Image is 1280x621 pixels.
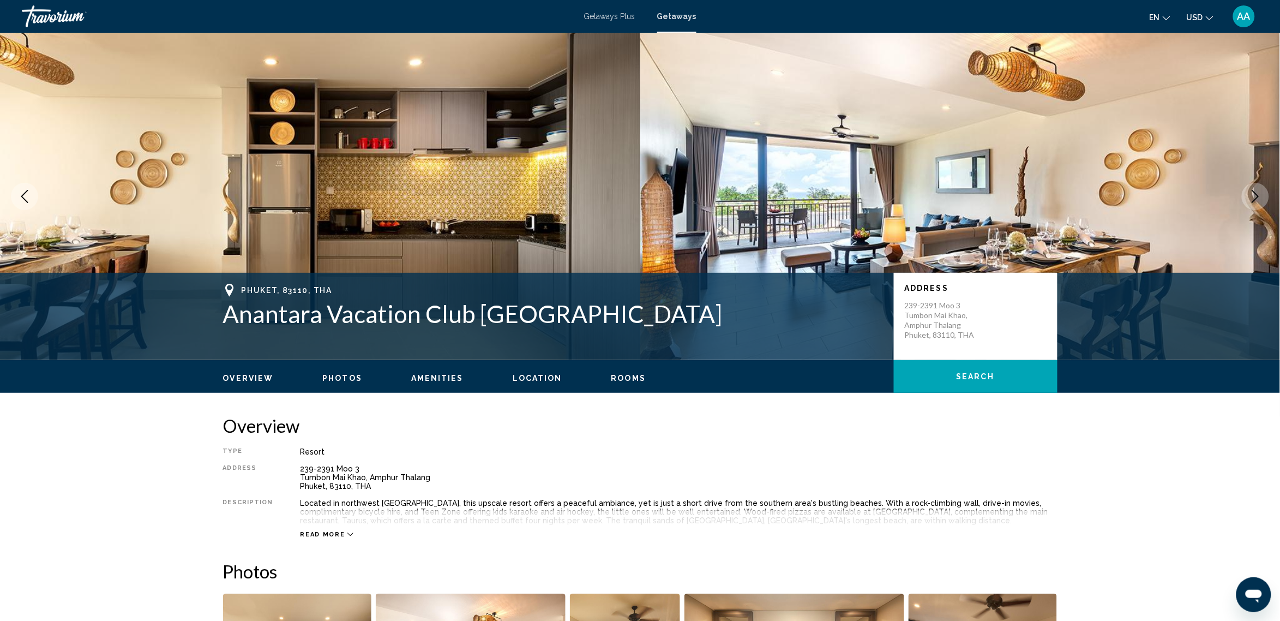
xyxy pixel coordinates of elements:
a: Getaways Plus [584,12,635,21]
span: Read more [301,531,345,538]
div: Type [223,447,273,456]
span: AA [1237,11,1251,22]
p: 239-2391 Moo 3 Tumbon Mai Khao, Amphur Thalang Phuket, 83110, THA [905,301,992,340]
button: Search [894,360,1057,393]
div: Address [223,464,273,491]
h2: Overview [223,415,1057,437]
span: Search [957,373,995,381]
span: Overview [223,374,274,383]
button: Next image [1242,183,1269,210]
button: Amenities [411,373,464,383]
button: Change currency [1187,9,1213,25]
span: Amenities [411,374,464,383]
button: Change language [1150,9,1170,25]
iframe: Button to launch messaging window [1236,577,1271,612]
h1: Anantara Vacation Club [GEOGRAPHIC_DATA] [223,300,883,328]
span: Location [513,374,562,383]
p: Address [905,284,1047,292]
button: Read more [301,530,354,539]
a: Getaways [657,12,696,21]
div: Located in northwest [GEOGRAPHIC_DATA], this upscale resort offers a peaceful ambiance, yet is ju... [301,499,1057,525]
button: Overview [223,373,274,383]
span: en [1150,13,1160,22]
a: Travorium [22,5,573,27]
div: 239-2391 Moo 3 Tumbon Mai Khao, Amphur Thalang Phuket, 83110, THA [301,464,1057,491]
span: USD [1187,13,1203,22]
span: Phuket, 83110, THA [242,286,332,295]
div: Description [223,499,273,525]
button: Photos [322,373,362,383]
button: Previous image [11,183,38,210]
button: Rooms [611,373,646,383]
h2: Photos [223,560,1057,582]
button: Location [513,373,562,383]
div: Resort [301,447,1057,456]
button: User Menu [1230,5,1258,28]
span: Photos [322,374,362,383]
span: Rooms [611,374,646,383]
